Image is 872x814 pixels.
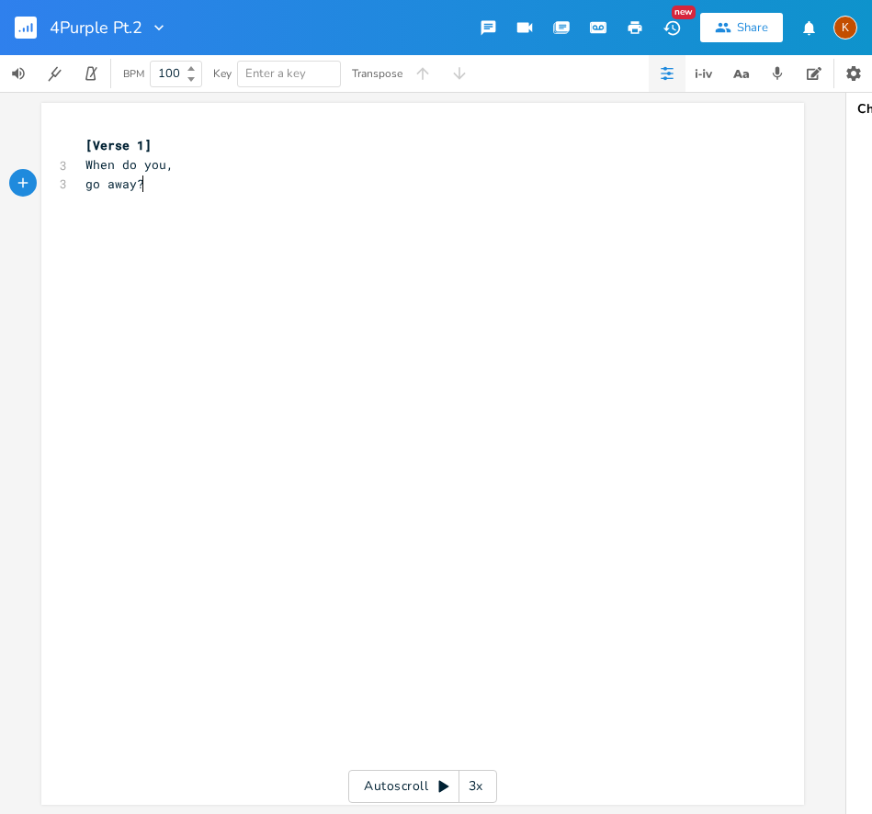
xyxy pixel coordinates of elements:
[213,68,232,79] div: Key
[85,156,174,173] span: When do you,
[653,11,690,44] button: New
[50,19,142,36] span: 4Purple Pt.2
[833,6,857,49] button: K
[672,6,696,19] div: New
[737,19,768,36] div: Share
[85,175,144,192] span: go away?
[459,770,493,803] div: 3x
[700,13,783,42] button: Share
[85,137,152,153] span: [Verse 1]
[352,68,402,79] div: Transpose
[123,69,144,79] div: BPM
[833,16,857,40] div: Kat
[348,770,497,803] div: Autoscroll
[245,65,306,82] span: Enter a key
